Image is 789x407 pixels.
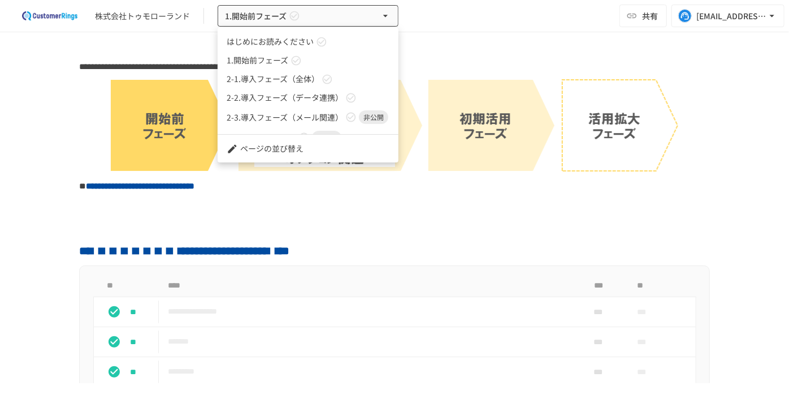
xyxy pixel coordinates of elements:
[227,92,343,104] span: 2-2.導入フェーズ（データ連携）
[227,73,319,85] span: 2-1.導入フェーズ（全体）
[227,54,288,66] span: 1.開始前フェーズ
[312,132,341,143] span: 非公開
[218,139,398,158] li: ページの並び替え
[359,112,388,122] span: 非公開
[227,36,314,48] span: はじめにお読みください
[227,132,296,144] span: 3.初期活用フェーズ
[227,112,343,123] span: 2-3.導入フェーズ（メール関連）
